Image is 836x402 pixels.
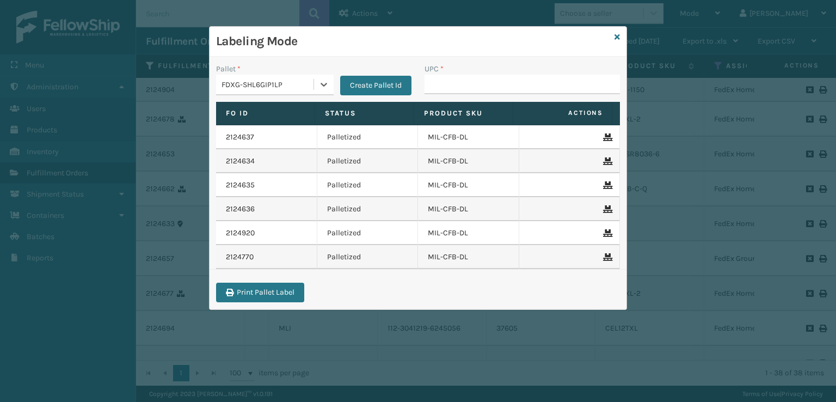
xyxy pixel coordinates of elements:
[425,63,444,75] label: UPC
[226,132,254,143] a: 2124637
[325,108,404,118] label: Status
[603,253,610,261] i: Remove From Pallet
[517,104,610,122] span: Actions
[418,173,519,197] td: MIL-CFB-DL
[317,221,419,245] td: Palletized
[216,33,610,50] h3: Labeling Mode
[340,76,411,95] button: Create Pallet Id
[226,180,255,191] a: 2124635
[226,204,255,215] a: 2124636
[317,173,419,197] td: Palletized
[226,156,255,167] a: 2124634
[226,252,254,263] a: 2124770
[603,157,610,165] i: Remove From Pallet
[222,79,315,90] div: FDXG-SHL6GIP1LP
[418,245,519,269] td: MIL-CFB-DL
[226,228,255,239] a: 2124920
[317,245,419,269] td: Palletized
[226,108,305,118] label: Fo Id
[418,197,519,221] td: MIL-CFB-DL
[418,125,519,149] td: MIL-CFB-DL
[317,197,419,221] td: Palletized
[317,125,419,149] td: Palletized
[418,149,519,173] td: MIL-CFB-DL
[603,133,610,141] i: Remove From Pallet
[317,149,419,173] td: Palletized
[603,229,610,237] i: Remove From Pallet
[216,283,304,302] button: Print Pallet Label
[418,221,519,245] td: MIL-CFB-DL
[603,205,610,213] i: Remove From Pallet
[216,63,241,75] label: Pallet
[603,181,610,189] i: Remove From Pallet
[424,108,503,118] label: Product SKU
